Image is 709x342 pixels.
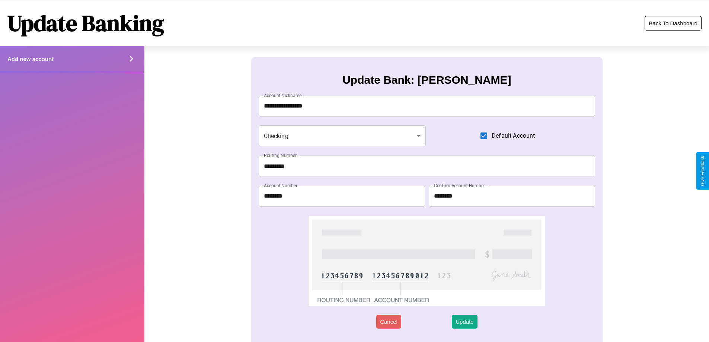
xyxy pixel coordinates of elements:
[259,125,426,146] div: Checking
[264,182,297,189] label: Account Number
[264,152,297,159] label: Routing Number
[645,16,702,31] button: Back To Dashboard
[492,131,535,140] span: Default Account
[376,315,401,329] button: Cancel
[264,92,302,99] label: Account Nickname
[700,156,705,186] div: Give Feedback
[309,216,544,306] img: check
[342,74,511,86] h3: Update Bank: [PERSON_NAME]
[7,56,54,62] h4: Add new account
[434,182,485,189] label: Confirm Account Number
[452,315,477,329] button: Update
[7,8,164,38] h1: Update Banking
